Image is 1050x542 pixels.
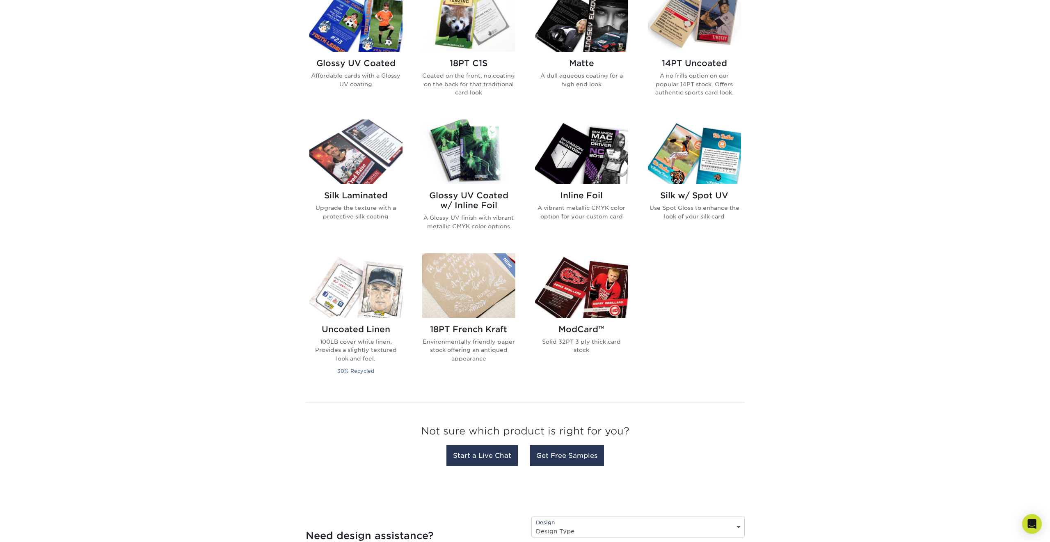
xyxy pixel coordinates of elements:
[422,324,515,334] h2: 18PT French Kraft
[422,119,515,243] a: Glossy UV Coated w/ Inline Foil Trading Cards Glossy UV Coated w/ Inline Foil A Glossy UV finish ...
[648,204,741,220] p: Use Spot Gloss to enhance the look of your silk card
[309,58,403,68] h2: Glossy UV Coated
[309,253,403,318] img: Uncoated Linen Trading Cards
[535,338,628,354] p: Solid 32PT 3 ply thick card stock
[422,338,515,363] p: Environmentally friendly paper stock offering an antiqued appearance
[535,191,628,200] h2: Inline Foil
[535,58,628,68] h2: Matte
[648,58,741,68] h2: 14PT Uncoated
[309,119,403,243] a: Silk Laminated Trading Cards Silk Laminated Upgrade the texture with a protective silk coating
[309,338,403,363] p: 100LB cover white linen. Provides a slightly textured look and feel.
[535,324,628,334] h2: ModCard™
[535,71,628,88] p: A dull aqueous coating for a high end look
[2,517,70,539] iframe: Google Customer Reviews
[535,253,628,386] a: ModCard™ Trading Cards ModCard™ Solid 32PT 3 ply thick card stock
[535,204,628,220] p: A vibrant metallic CMYK color option for your custom card
[422,119,515,184] img: Glossy UV Coated w/ Inline Foil Trading Cards
[309,71,403,88] p: Affordable cards with a Glossy UV coating
[309,119,403,184] img: Silk Laminated Trading Cards
[337,368,374,374] small: 30% Recycled
[446,445,518,466] a: Start a Live Chat
[309,191,403,200] h2: Silk Laminated
[422,71,515,96] p: Coated on the front, no coating on the back for that traditional card look
[306,530,519,542] h4: Need design assistance?
[422,253,515,386] a: 18PT French Kraft Trading Cards 18PT French Kraft Environmentally friendly paper stock offering a...
[422,214,515,230] p: A Glossy UV finish with vibrant metallic CMYK color options
[495,253,515,278] img: New Product
[1022,514,1042,534] div: Open Intercom Messenger
[309,324,403,334] h2: Uncoated Linen
[422,253,515,318] img: 18PT French Kraft Trading Cards
[648,71,741,96] p: A no frills option on our popular 14PT stock. Offers authentic sports card look.
[648,119,741,184] img: Silk w/ Spot UV Trading Cards
[422,191,515,210] h2: Glossy UV Coated w/ Inline Foil
[648,191,741,200] h2: Silk w/ Spot UV
[535,119,628,184] img: Inline Foil Trading Cards
[306,419,745,447] h3: Not sure which product is right for you?
[309,204,403,220] p: Upgrade the texture with a protective silk coating
[309,253,403,386] a: Uncoated Linen Trading Cards Uncoated Linen 100LB cover white linen. Provides a slightly textured...
[648,119,741,243] a: Silk w/ Spot UV Trading Cards Silk w/ Spot UV Use Spot Gloss to enhance the look of your silk card
[535,119,628,243] a: Inline Foil Trading Cards Inline Foil A vibrant metallic CMYK color option for your custom card
[530,445,604,466] a: Get Free Samples
[422,58,515,68] h2: 18PT C1S
[535,253,628,318] img: ModCard™ Trading Cards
